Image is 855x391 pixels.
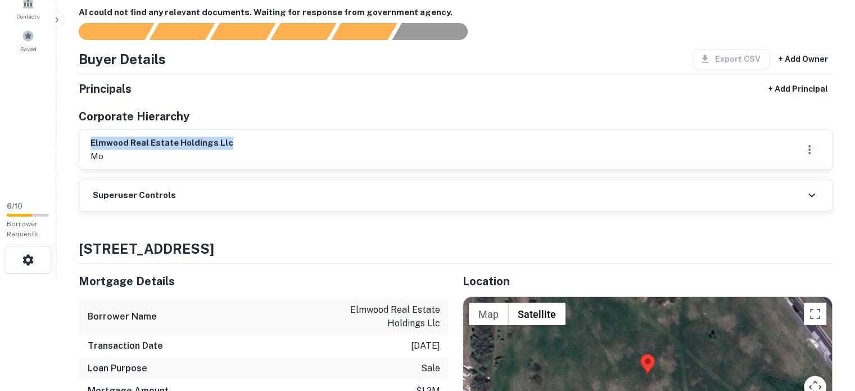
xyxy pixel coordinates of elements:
[331,23,397,40] div: Principals found, still searching for contact information. This may take time...
[270,23,336,40] div: Principals found, AI now looking for contact information...
[508,303,566,325] button: Show satellite imagery
[93,189,176,202] h6: Superuser Controls
[65,23,150,40] div: Sending borrower request to AI...
[88,362,147,375] h6: Loan Purpose
[149,23,215,40] div: Your request is received and processing...
[17,12,39,21] span: Contacts
[20,44,37,53] span: Saved
[91,150,233,163] p: mo
[339,303,440,330] p: elmwood real estate holdings llc
[764,79,833,99] button: + Add Principal
[774,49,833,69] button: + Add Owner
[79,273,449,290] h5: Mortgage Details
[88,339,163,353] h6: Transaction Date
[463,273,833,290] h5: Location
[411,339,440,353] p: [DATE]
[3,25,53,56] a: Saved
[79,49,166,69] h4: Buyer Details
[79,239,833,259] h4: [STREET_ADDRESS]
[79,6,833,19] h6: AI could not find any relevant documents. Waiting for response from government agency.
[7,220,38,238] span: Borrower Requests
[392,23,481,40] div: AI fulfillment process complete.
[210,23,275,40] div: Documents found, AI parsing details...
[88,310,157,323] h6: Borrower Name
[79,80,132,97] h5: Principals
[421,362,440,375] p: sale
[79,108,189,125] h5: Corporate Hierarchy
[469,303,508,325] button: Show street map
[799,301,855,355] iframe: Chat Widget
[91,137,233,150] h6: elmwood real estate holdings llc
[7,202,22,210] span: 6 / 10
